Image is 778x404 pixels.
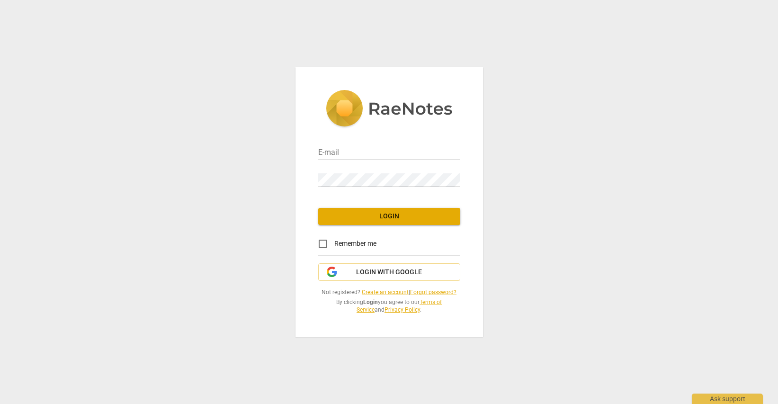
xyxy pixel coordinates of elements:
img: 5ac2273c67554f335776073100b6d88f.svg [326,90,453,129]
button: Login with Google [318,263,460,281]
a: Forgot password? [410,289,456,296]
span: Login with Google [356,268,422,277]
a: Create an account [362,289,409,296]
span: Remember me [334,239,376,249]
span: Login [326,212,453,221]
span: By clicking you agree to our and . [318,298,460,314]
div: Ask support [692,394,763,404]
b: Login [363,299,378,305]
span: Not registered? | [318,288,460,296]
a: Privacy Policy [385,306,420,313]
button: Login [318,208,460,225]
